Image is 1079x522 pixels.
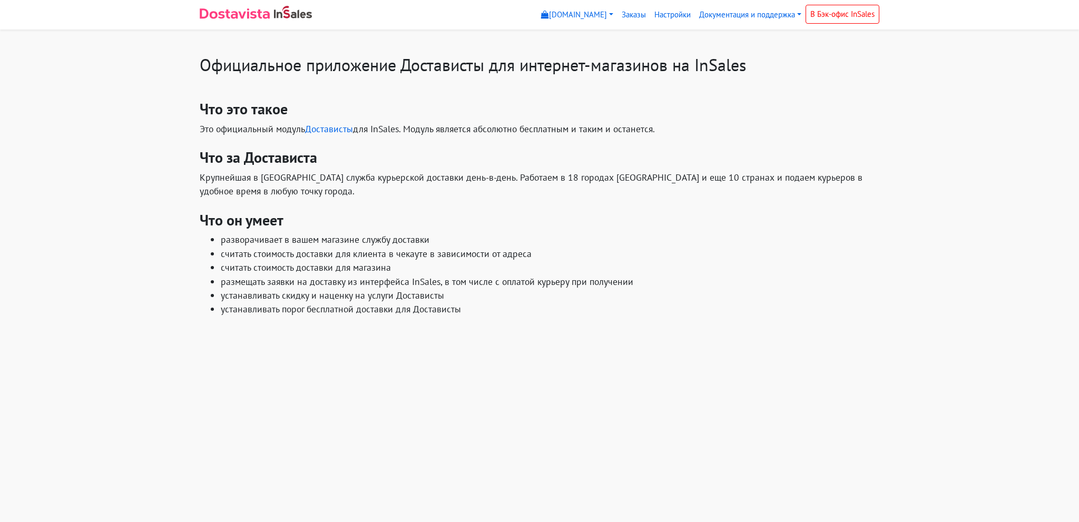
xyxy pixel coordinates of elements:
[537,5,617,25] a: [DOMAIN_NAME]
[200,55,879,75] h1: Официальное приложение Достависты для интернет-магазинов на InSales
[221,275,879,289] li: размещать заявки на доставку из интерфейса InSales, в том числе с оплатой курьеру при получении
[221,302,879,316] li: устанавливать порог бесплатной доставки для Достависты
[695,5,806,25] a: Документация и поддержка
[200,8,270,19] img: Dostavista - срочная курьерская служба доставки
[305,123,353,135] a: Достависты
[200,122,879,136] p: Это официальный модуль для InSales. Модуль является абсолютно бесплатным и таким и останется.
[200,171,879,199] p: Крупнейшая в [GEOGRAPHIC_DATA] служба курьерской доставки день-в-день. Работаем в 18 городах [GEO...
[221,247,879,261] li: считать стоимость доставки для клиента в чекауте в зависимости от адреса
[221,261,879,274] li: считать стоимость доставки для магазина
[200,211,879,229] h3: Что он умеет
[221,289,879,302] li: устанавливать скидку и наценку на услуги Достависты
[650,5,695,25] a: Настройки
[200,149,879,166] h3: Что за Достависта
[274,6,312,18] img: InSales
[617,5,650,25] a: Заказы
[806,5,879,24] a: В Бэк-офис InSales
[221,233,879,247] li: разворачивает в вашем магазине службу доставки
[200,100,879,118] h3: Что это такое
